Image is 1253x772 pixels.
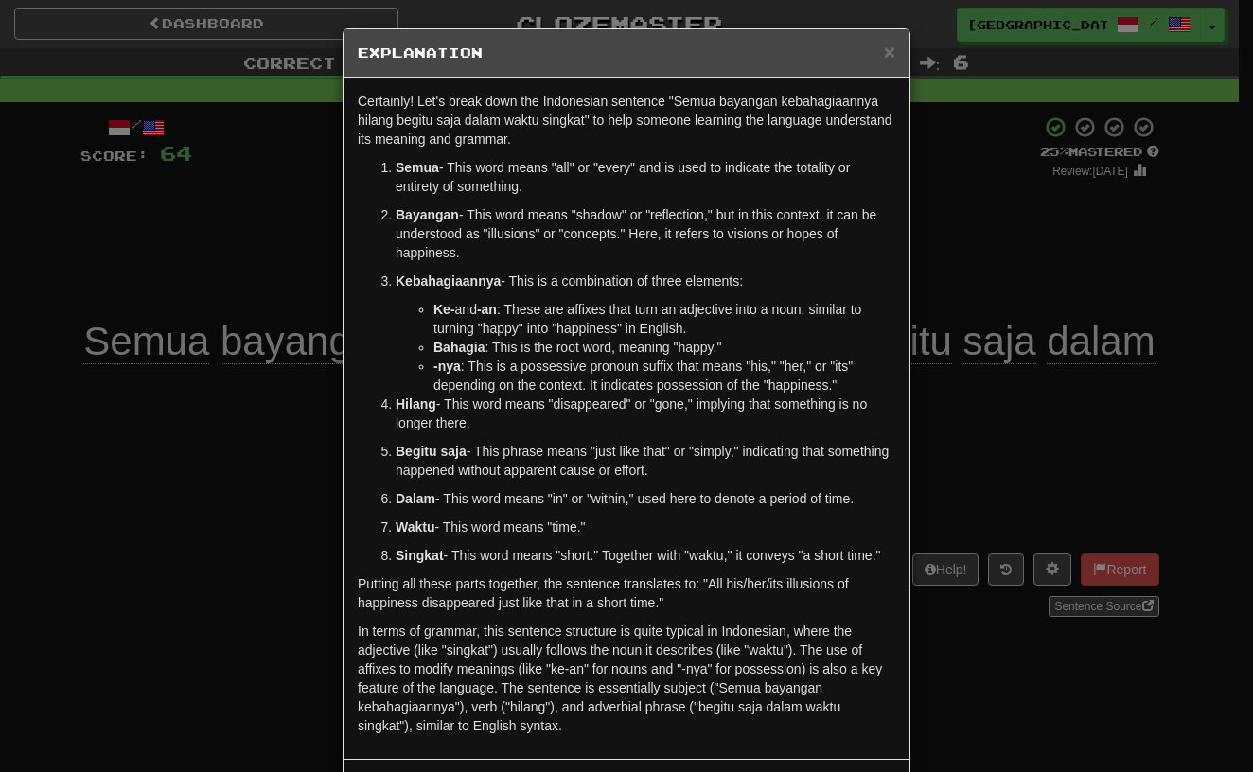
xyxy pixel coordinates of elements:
p: - This word means "time." [396,518,895,536]
strong: Singkat [396,548,444,563]
h5: Explanation [358,44,895,62]
button: Close [884,42,895,61]
strong: Waktu [396,519,434,535]
p: - This word means "in" or "within," used here to denote a period of time. [396,489,895,508]
strong: Ke- [433,302,455,317]
strong: -nya [433,359,461,374]
p: - This word means "disappeared" or "gone," implying that something is no longer there. [396,395,895,432]
p: - This word means "shadow" or "reflection," but in this context, it can be understood as "illusio... [396,205,895,262]
strong: -an [477,302,497,317]
li: : This is a possessive pronoun suffix that means "his," "her," or "its" depending on the context.... [433,357,895,395]
span: × [884,41,895,62]
li: : This is the root word, meaning "happy." [433,338,895,357]
p: In terms of grammar, this sentence structure is quite typical in Indonesian, where the adjective ... [358,622,895,735]
p: - This phrase means "just like that" or "simply," indicating that something happened without appa... [396,442,895,480]
p: - This word means "all" or "every" and is used to indicate the totality or entirety of something. [396,158,895,196]
strong: Hilang [396,396,436,412]
strong: Dalam [396,491,435,506]
p: - This word means "short." Together with "waktu," it conveys "a short time." [396,546,895,565]
p: Putting all these parts together, the sentence translates to: "All his/her/its illusions of happi... [358,574,895,612]
li: and : These are affixes that turn an adjective into a noun, similar to turning "happy" into "happ... [433,300,895,338]
strong: Semua [396,160,439,175]
p: - This is a combination of three elements: [396,272,895,290]
strong: Bayangan [396,207,459,222]
p: Certainly! Let's break down the Indonesian sentence "Semua bayangan kebahagiaannya hilang begitu ... [358,92,895,149]
strong: Begitu saja [396,444,467,459]
strong: Kebahagiaannya [396,273,501,289]
strong: Bahagia [433,340,485,355]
